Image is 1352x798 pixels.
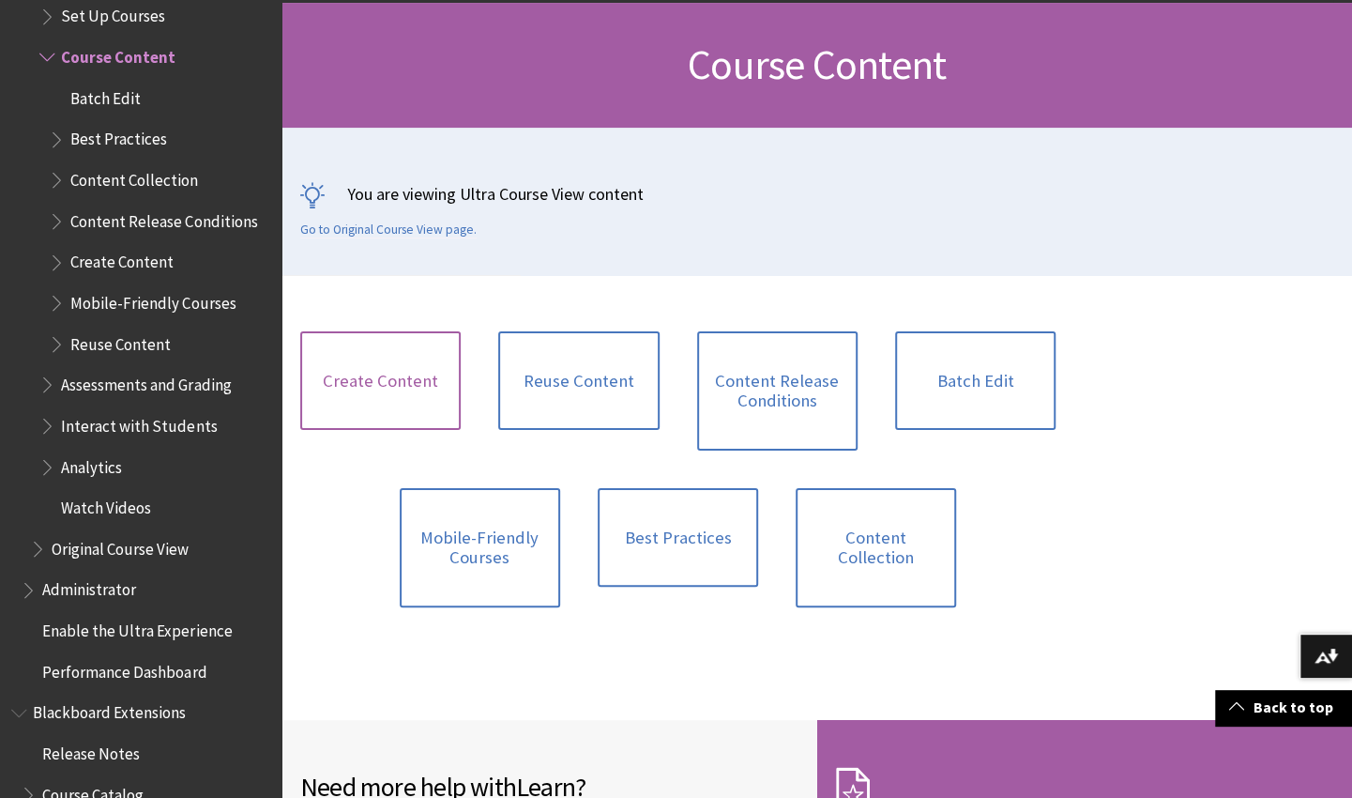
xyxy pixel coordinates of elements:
a: Content Release Conditions [697,331,858,451]
span: Release Notes [42,738,140,763]
span: Enable the Ultra Experience [42,615,232,640]
span: Mobile-Friendly Courses [70,287,235,313]
span: Blackboard Extensions [33,698,186,723]
span: Reuse Content [70,329,171,354]
span: Content Collection [70,164,198,190]
span: Batch Edit [70,83,141,108]
span: Administrator [42,575,136,600]
a: Best Practices [598,488,758,588]
span: Original Course View [52,533,189,559]
a: Batch Edit [895,331,1056,431]
span: Course Content [688,38,946,90]
a: Reuse Content [498,331,659,431]
a: Content Collection [796,488,956,607]
span: Content Release Conditions [70,206,257,231]
a: Mobile-Friendly Courses [400,488,560,607]
span: Set Up Courses [61,1,165,26]
span: Assessments and Grading [61,369,231,394]
a: Go to Original Course View page. [300,222,477,238]
a: Back to top [1215,690,1352,725]
p: You are viewing Ultra Course View content [300,182,1333,206]
span: Analytics [61,452,122,477]
a: Create Content [300,331,461,431]
span: Interact with Students [61,410,217,436]
span: Course Content [61,41,175,67]
span: Performance Dashboard [42,656,206,682]
span: Watch Videos [61,492,151,517]
span: Best Practices [70,124,167,149]
span: Create Content [70,247,174,272]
